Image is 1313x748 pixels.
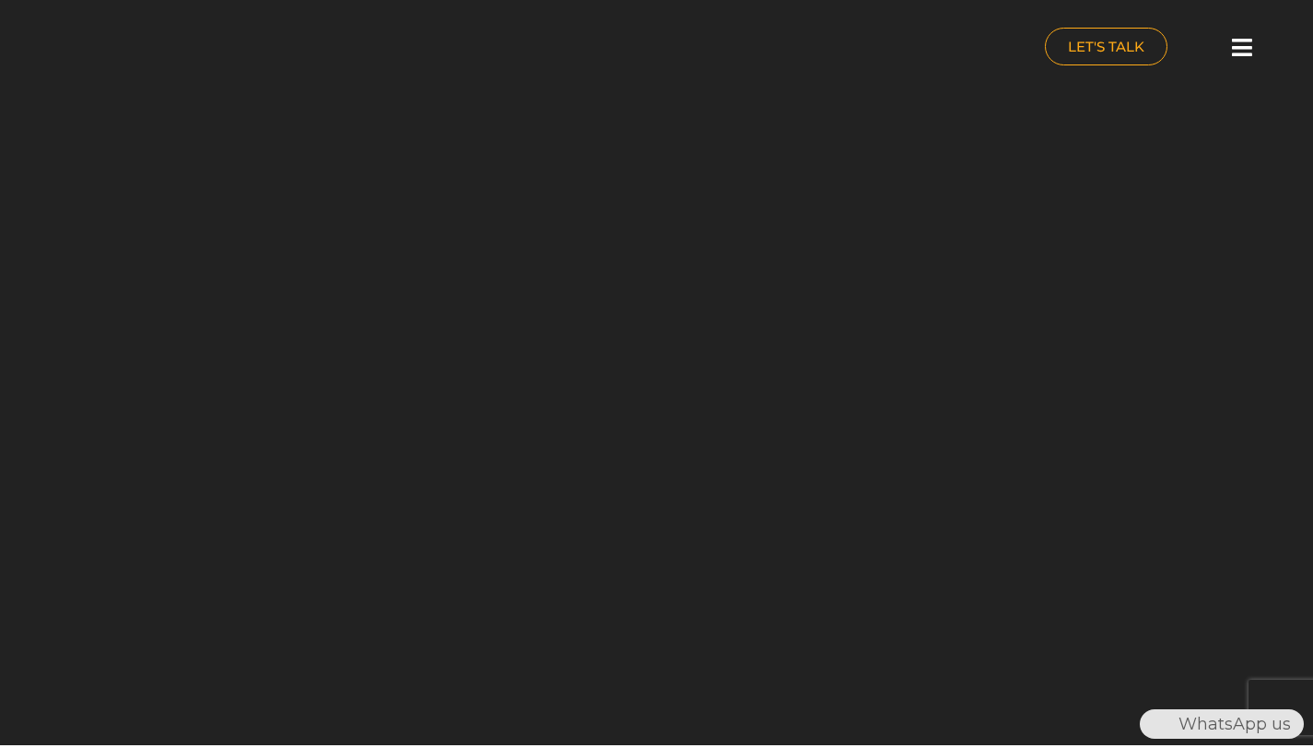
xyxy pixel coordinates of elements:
[1142,709,1171,739] img: WhatsApp
[9,9,164,89] img: nuance-qatar_logo
[9,9,648,89] a: nuance-qatar_logo
[1140,714,1304,734] a: WhatsAppWhatsApp us
[1140,709,1304,739] div: WhatsApp us
[1068,40,1144,53] span: LET'S TALK
[1045,28,1167,65] a: LET'S TALK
